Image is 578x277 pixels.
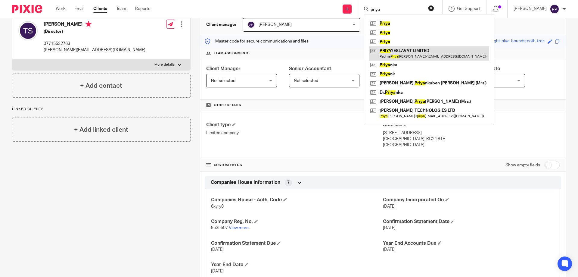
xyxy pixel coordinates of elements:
p: 07715532763 [44,41,145,47]
p: [GEOGRAPHIC_DATA], RG24 8TH [383,136,560,142]
img: Pixie [12,5,42,13]
h4: [PERSON_NAME] [44,21,145,29]
span: Client Manager [206,66,241,71]
span: [DATE] [211,269,224,273]
h4: Confirmation Statement Due [211,240,383,247]
a: Email [74,6,84,12]
img: svg%3E [18,21,38,40]
h4: Address [383,122,560,128]
h4: Confirmation Statement Date [383,219,555,225]
p: Linked clients [12,107,191,112]
h4: + Add contact [80,81,122,90]
span: Companies House Information [211,179,280,186]
img: svg%3E [550,4,559,14]
p: [PERSON_NAME] [514,6,547,12]
h4: + Add linked client [74,125,128,134]
span: [DATE] [383,204,396,209]
a: Team [116,6,126,12]
a: Reports [135,6,150,12]
img: svg%3E [247,21,255,28]
a: View more [229,226,249,230]
span: Senior Accountant [289,66,331,71]
span: Get Support [457,7,480,11]
span: Not selected [294,79,318,83]
p: [STREET_ADDRESS] [383,130,560,136]
span: [PERSON_NAME] [259,23,292,27]
p: Limited company [206,130,383,136]
span: Team assignments [214,51,250,56]
h4: Company Reg. No. [211,219,383,225]
h5: (Director) [44,29,145,35]
p: [GEOGRAPHIC_DATA] [383,142,560,148]
h4: CUSTOM FIELDS [206,163,383,168]
span: [DATE] [211,247,224,252]
a: Work [56,6,65,12]
p: More details [154,62,175,67]
h4: Company Incorporated On [383,197,555,203]
h4: Year End Date [211,262,383,268]
span: Other details [214,103,241,108]
label: Show empty fields [505,162,540,168]
span: [DATE] [383,226,396,230]
i: Primary [85,21,92,27]
button: Clear [428,5,434,11]
h4: Client type [206,122,383,128]
span: 7 [287,180,290,186]
input: Search [370,7,424,13]
h3: Client manager [206,22,237,28]
h4: Companies House - Auth. Code [211,197,383,203]
h4: Year End Accounts Due [383,240,555,247]
span: 6xyry8 [211,204,224,209]
p: [PERSON_NAME][EMAIL_ADDRESS][DOMAIN_NAME] [44,47,145,53]
p: Master code for secure communications and files [205,38,309,44]
div: grandpas-midnight-blue-houndstooth-trek [465,38,545,45]
span: Not selected [211,79,235,83]
span: 9535507 [211,226,228,230]
span: [DATE] [383,247,396,252]
a: Clients [93,6,107,12]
